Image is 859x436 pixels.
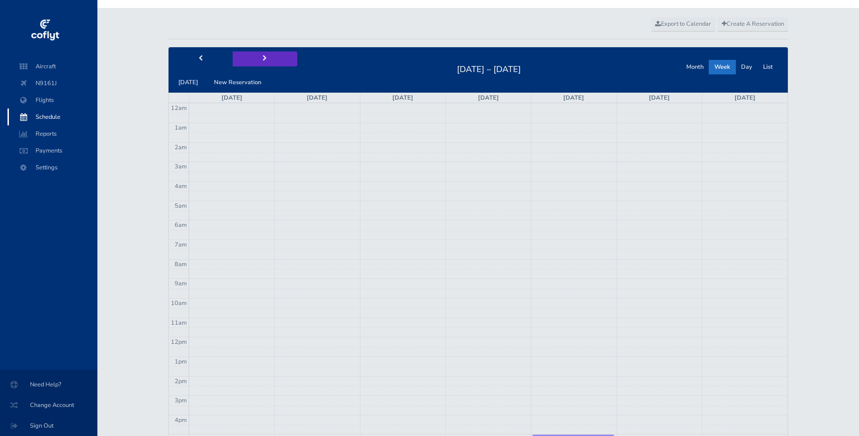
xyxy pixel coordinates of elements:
[17,92,88,109] span: Flights
[17,109,88,125] span: Schedule
[307,94,328,102] a: [DATE]
[681,60,709,74] button: Month
[175,182,187,190] span: 4am
[175,221,187,229] span: 6am
[175,396,187,405] span: 3pm
[175,143,187,152] span: 2am
[722,20,784,28] span: Create A Reservation
[233,51,297,66] button: next
[173,75,204,90] button: [DATE]
[17,125,88,142] span: Reports
[171,319,187,327] span: 11am
[175,162,187,171] span: 3am
[171,299,187,307] span: 10am
[655,20,711,28] span: Export to Calendar
[175,124,187,132] span: 1am
[563,94,584,102] a: [DATE]
[11,376,86,393] span: Need Help?
[757,60,778,74] button: List
[175,377,187,385] span: 2pm
[175,240,187,249] span: 7am
[17,159,88,176] span: Settings
[734,94,756,102] a: [DATE]
[11,397,86,414] span: Change Account
[651,17,715,31] a: Export to Calendar
[169,51,233,66] button: prev
[175,357,187,366] span: 1pm
[221,94,242,102] a: [DATE]
[208,75,267,90] button: New Reservation
[392,94,413,102] a: [DATE]
[175,279,187,288] span: 9am
[709,60,736,74] button: Week
[175,202,187,210] span: 5am
[451,62,527,75] h2: [DATE] – [DATE]
[175,416,187,424] span: 4pm
[171,338,187,346] span: 12pm
[29,16,60,44] img: coflyt logo
[478,94,499,102] a: [DATE]
[17,75,88,92] span: N9161J
[175,260,187,269] span: 8am
[718,17,788,31] a: Create A Reservation
[11,417,86,434] span: Sign Out
[17,142,88,159] span: Payments
[735,60,758,74] button: Day
[171,104,187,112] span: 12am
[17,58,88,75] span: Aircraft
[649,94,670,102] a: [DATE]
